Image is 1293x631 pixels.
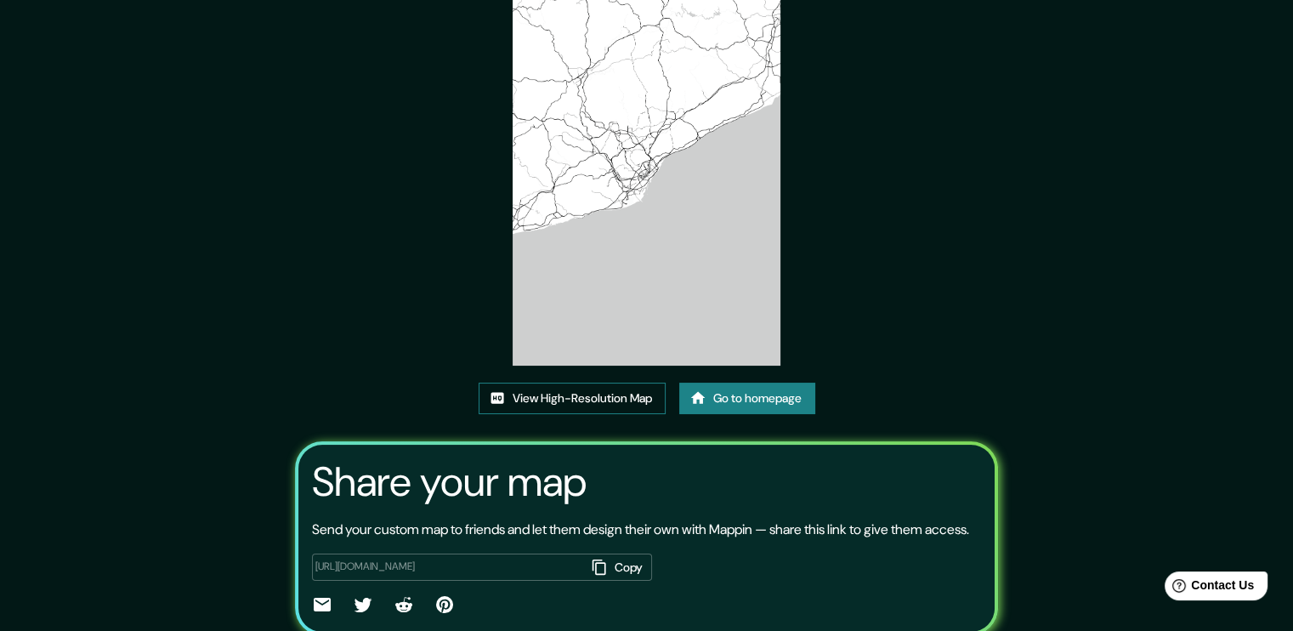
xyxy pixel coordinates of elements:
[312,520,969,540] p: Send your custom map to friends and let them design their own with Mappin — share this link to gi...
[479,383,666,414] a: View High-Resolution Map
[1142,565,1274,612] iframe: Help widget launcher
[586,554,652,582] button: Copy
[312,458,587,506] h3: Share your map
[679,383,815,414] a: Go to homepage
